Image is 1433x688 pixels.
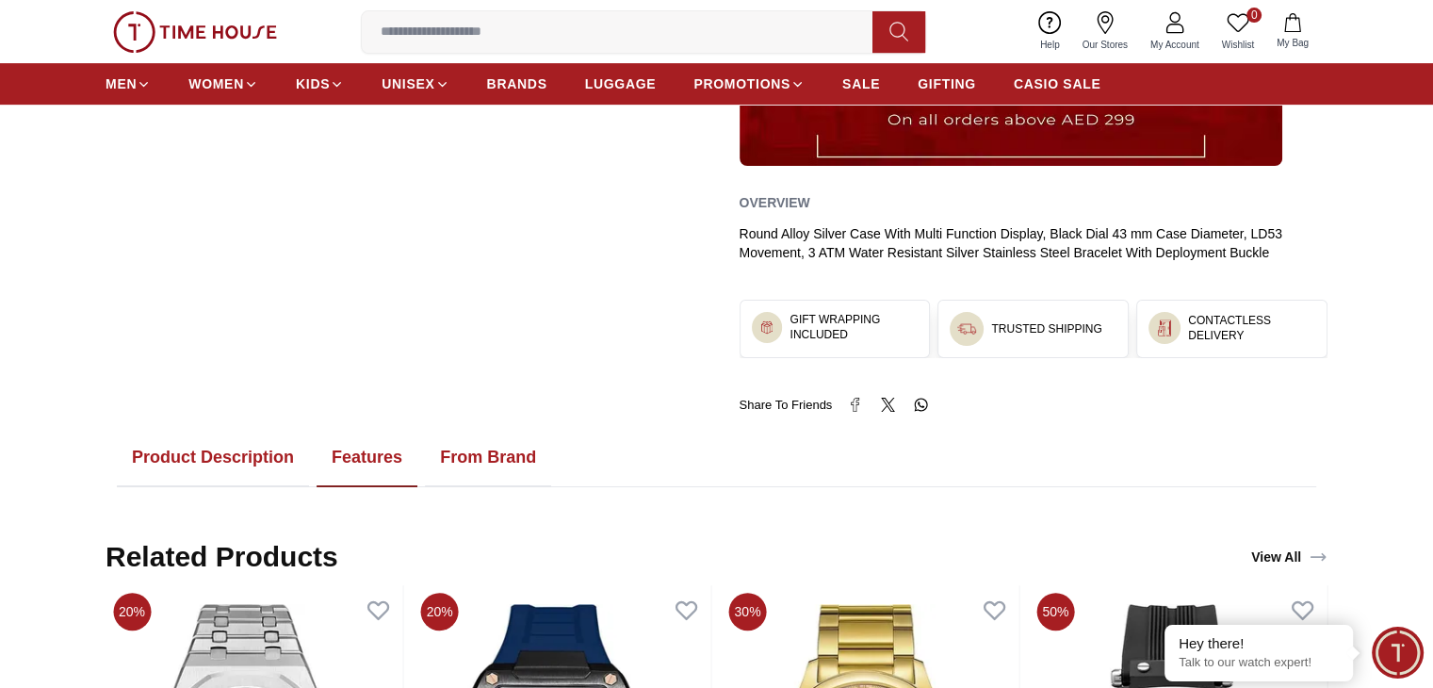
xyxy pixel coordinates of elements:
[585,67,657,101] a: LUGGAGE
[842,67,880,101] a: SALE
[425,429,551,487] button: From Brand
[693,74,790,93] span: PROMOTIONS
[1265,9,1320,54] button: My Bag
[1014,67,1101,101] a: CASIO SALE
[740,224,1328,262] div: Round Alloy Silver Case With Multi Function Display, Black Dial 43 mm Case Diameter, LD53 Movemen...
[317,429,417,487] button: Features
[991,321,1101,336] h3: TRUSTED SHIPPING
[421,593,459,631] span: 20%
[1211,8,1265,56] a: 0Wishlist
[117,429,309,487] button: Product Description
[382,74,434,93] span: UNISEX
[693,67,805,101] a: PROMOTIONS
[106,540,338,574] h2: Related Products
[740,396,833,415] span: Share To Friends
[1071,8,1139,56] a: Our Stores
[918,74,976,93] span: GIFTING
[1143,38,1207,52] span: My Account
[957,319,976,338] img: ...
[382,67,448,101] a: UNISEX
[585,74,657,93] span: LUGGAGE
[729,593,767,631] span: 30%
[790,312,918,342] h3: GIFT WRAPPING INCLUDED
[188,67,258,101] a: WOMEN
[296,67,344,101] a: KIDS
[1179,655,1339,671] p: Talk to our watch expert!
[487,74,547,93] span: BRANDS
[1247,544,1331,570] a: View All
[1251,548,1327,566] div: View All
[759,319,775,336] img: ...
[296,74,330,93] span: KIDS
[1188,313,1315,343] h3: CONTACTLESS DELIVERY
[1214,38,1262,52] span: Wishlist
[1036,593,1074,631] span: 50%
[1179,634,1339,653] div: Hey there!
[113,593,151,631] span: 20%
[1014,74,1101,93] span: CASIO SALE
[1246,8,1262,23] span: 0
[113,11,277,53] img: ...
[740,188,810,217] h2: Overview
[1156,319,1173,336] img: ...
[1029,8,1071,56] a: Help
[1372,627,1424,679] div: Chat Widget
[842,74,880,93] span: SALE
[188,74,244,93] span: WOMEN
[1075,38,1135,52] span: Our Stores
[918,67,976,101] a: GIFTING
[106,67,151,101] a: MEN
[1033,38,1067,52] span: Help
[106,74,137,93] span: MEN
[1269,36,1316,50] span: My Bag
[487,67,547,101] a: BRANDS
